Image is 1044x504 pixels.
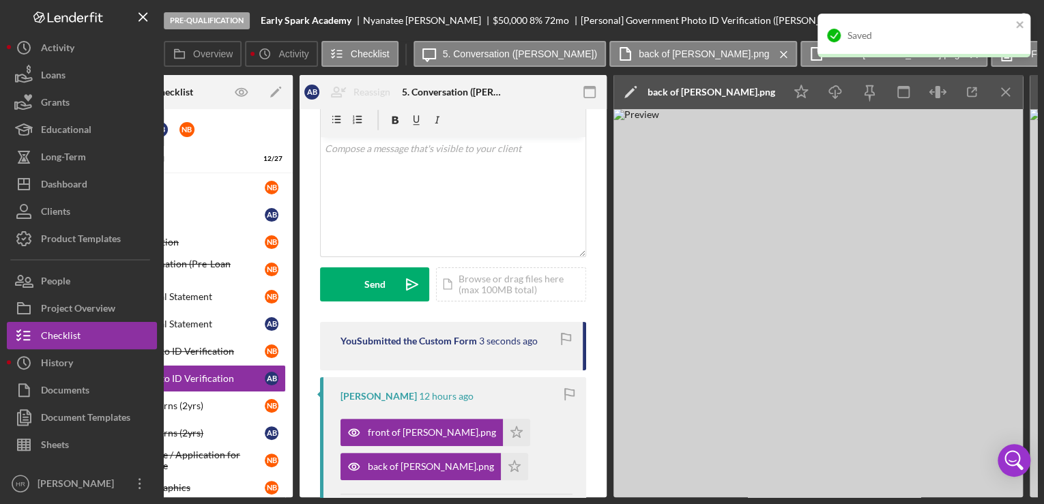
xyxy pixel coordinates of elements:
div: N B [265,181,278,194]
span: $50,000 [493,14,527,26]
div: History [41,349,73,380]
div: Pre-Qualification [164,12,250,29]
div: N B [265,235,278,249]
div: back of [PERSON_NAME].png [648,87,775,98]
label: Overview [193,48,233,59]
button: People [7,267,157,295]
button: Activity [7,34,157,61]
button: Sheets [7,431,157,458]
div: A B [265,426,278,440]
a: Personal Financial StatementNB [61,283,286,310]
a: Child Care License / Application for Child Care LicenseNB [61,447,286,474]
div: Document Templates [41,404,130,434]
div: You Submitted the Custom Form [340,336,477,346]
b: Early Spark Academy [261,15,351,26]
div: Personal Tax Returns (2yrs) [89,428,265,439]
div: N B [265,263,278,276]
a: Personal Tax Returns (2yrs)AB [61,419,286,447]
div: [PERSON_NAME] [340,391,417,402]
div: Project Overview [41,295,115,325]
button: History [7,349,157,376]
button: Activity [245,41,317,67]
div: A B [265,372,278,385]
label: Checklist [351,48,390,59]
button: Grants [7,89,157,116]
div: N B [265,290,278,303]
a: Government Photo ID VerificationNB [61,338,286,365]
div: A B [304,85,319,100]
button: 5. Conversation ([PERSON_NAME]) [414,41,606,67]
div: [PERSON_NAME] [34,470,123,501]
div: Sheets [41,431,69,462]
div: Checklist [41,322,81,353]
div: Educational [41,116,91,147]
div: Product Templates [41,225,121,256]
button: Checklist [7,322,157,349]
div: Child Care License / Application for Child Care License [89,449,265,471]
div: [Personal] Government Photo ID Verification ([PERSON_NAME]) [581,15,854,26]
div: Send [364,267,386,301]
a: Business InformationNB [61,228,286,256]
button: Project Overview [7,295,157,322]
button: Document Templates [7,404,157,431]
button: close [1015,19,1025,32]
button: HR[PERSON_NAME] [7,470,157,497]
div: N B [265,399,278,413]
button: Send [320,267,429,301]
div: Dashboard [41,171,87,201]
div: A B [265,208,278,222]
div: 12 / 27 [258,155,282,163]
button: Loans [7,61,157,89]
div: Personal Tax Returns (2yrs) [89,400,265,411]
img: Preview [613,109,1023,497]
div: Documents [41,376,89,407]
div: Business Information [89,237,265,248]
div: Government Photo ID Verification [89,373,265,384]
a: Personal Financial StatementAB [61,310,286,338]
div: Mark Complete [940,7,1006,34]
div: A B [265,317,278,331]
div: 72 mo [545,15,569,26]
div: Clients [41,198,70,228]
div: Pre-Qualification [81,155,248,163]
div: N B [265,344,278,358]
button: Educational [7,116,157,143]
div: 5. Conversation ([PERSON_NAME]) [402,87,504,98]
a: Personal ProfileAB [61,201,286,228]
div: Checklist [154,87,193,98]
a: Documents [7,376,157,404]
div: back of [PERSON_NAME].png [368,461,494,472]
div: Additional Information (Pre-Loan Qualification) [89,258,265,280]
div: People [41,267,70,298]
div: Personal Profile [89,182,265,193]
button: ABReassign [298,78,404,106]
button: Product Templates [7,225,157,252]
label: 5. Conversation ([PERSON_NAME]) [443,48,597,59]
button: Overview [164,41,242,67]
div: Open Intercom Messenger [998,444,1030,477]
button: front of [PERSON_NAME].png [340,419,530,446]
div: front of [PERSON_NAME].png [368,427,496,438]
div: Saved [847,30,1011,41]
a: Additional Information (Pre-Loan Qualification)NB [61,256,286,283]
text: HR [16,480,25,488]
a: Personal ProfileNB [61,174,286,201]
button: back of [PERSON_NAME].png [609,41,797,67]
label: Activity [278,48,308,59]
div: Activity [41,34,74,65]
button: Long-Term [7,143,157,171]
button: Clients [7,198,157,225]
div: Personal Demographics [89,482,265,493]
button: Dashboard [7,171,157,198]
